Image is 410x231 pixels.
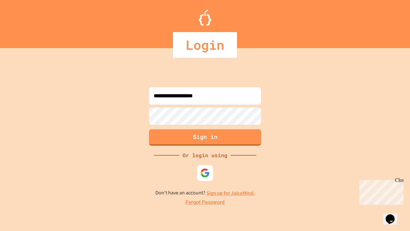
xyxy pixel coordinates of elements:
div: Chat with us now!Close [3,3,44,41]
img: Logo.svg [199,10,211,26]
img: google-icon.svg [200,168,210,178]
a: Sign up for JuiceMind. [206,190,255,196]
iframe: chat widget [383,205,404,225]
div: Login [173,32,237,58]
a: Forgot Password [185,199,225,206]
iframe: chat widget [357,177,404,205]
p: Don't have an account? [155,189,255,197]
button: Sign in [149,129,261,146]
div: Or login using [179,151,231,159]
